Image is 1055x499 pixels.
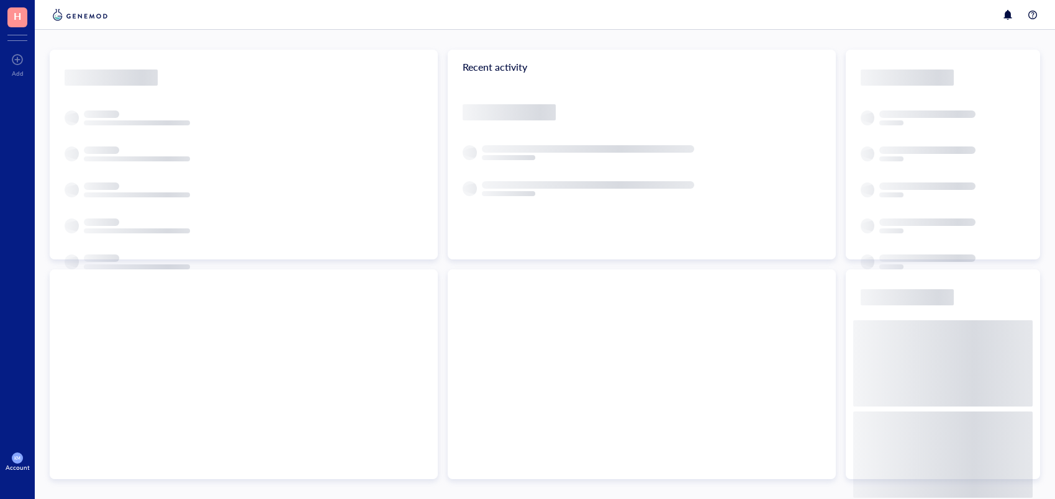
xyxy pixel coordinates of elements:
div: Recent activity [448,50,836,84]
div: Add [12,70,24,77]
img: genemod-logo [50,7,111,22]
div: Account [6,464,30,471]
span: KM [14,456,20,461]
span: H [14,8,21,24]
